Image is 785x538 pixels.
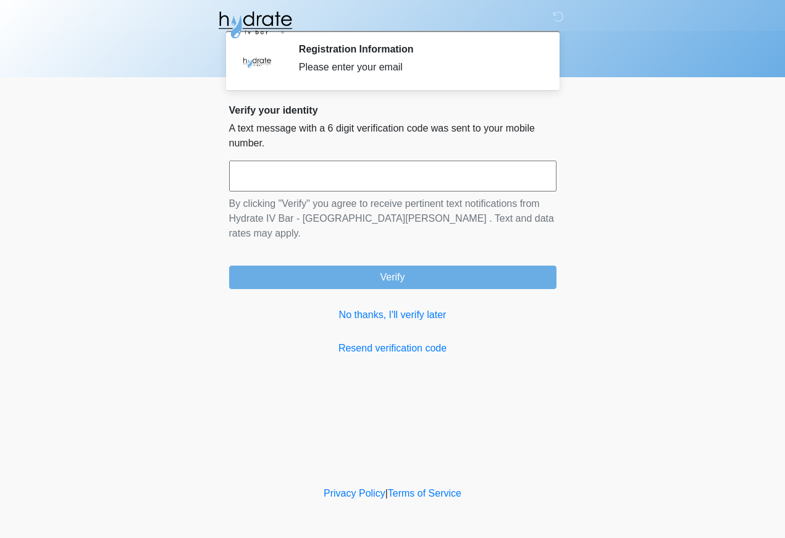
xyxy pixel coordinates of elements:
[217,9,293,40] img: Hydrate IV Bar - Fort Collins Logo
[229,266,556,289] button: Verify
[229,341,556,356] a: Resend verification code
[238,43,275,80] img: Agent Avatar
[229,308,556,322] a: No thanks, I'll verify later
[324,488,385,498] a: Privacy Policy
[229,196,556,241] p: By clicking "Verify" you agree to receive pertinent text notifications from Hydrate IV Bar - [GEO...
[299,60,538,75] div: Please enter your email
[385,488,388,498] a: |
[229,104,556,116] h2: Verify your identity
[388,488,461,498] a: Terms of Service
[229,121,556,151] p: A text message with a 6 digit verification code was sent to your mobile number.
